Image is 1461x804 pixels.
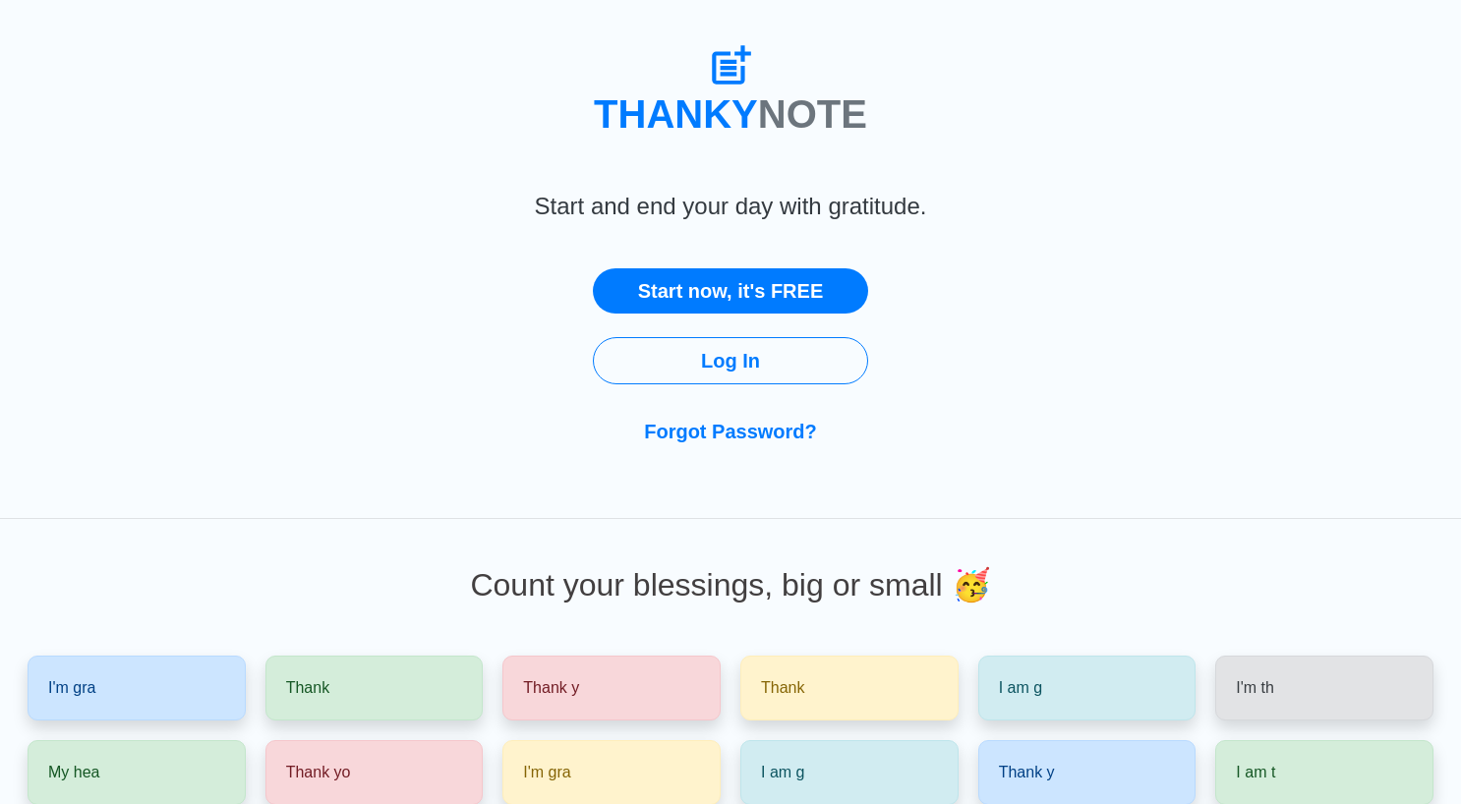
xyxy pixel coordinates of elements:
[523,679,579,696] span: Thank y
[1236,764,1275,780] span: I am t
[48,764,99,780] span: My hea
[24,566,1437,603] h2: Count your blessings, big or small 🥳
[593,408,868,455] a: Forgot Password?
[761,679,804,696] span: Thank
[761,764,804,780] span: I am g
[286,764,351,780] span: Thank yo
[1236,679,1274,696] span: I'm th
[593,337,868,384] a: Log In
[593,268,868,314] a: Start now, it's FREE
[758,92,867,136] span: NOTE
[286,679,329,696] span: Thank
[48,679,95,696] span: I'm gra
[380,39,1081,138] h1: THANKY
[380,145,1081,245] h4: Start and end your day with gratitude.
[999,679,1042,696] span: I am g
[999,764,1055,780] span: Thank y
[523,764,570,780] span: I'm gra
